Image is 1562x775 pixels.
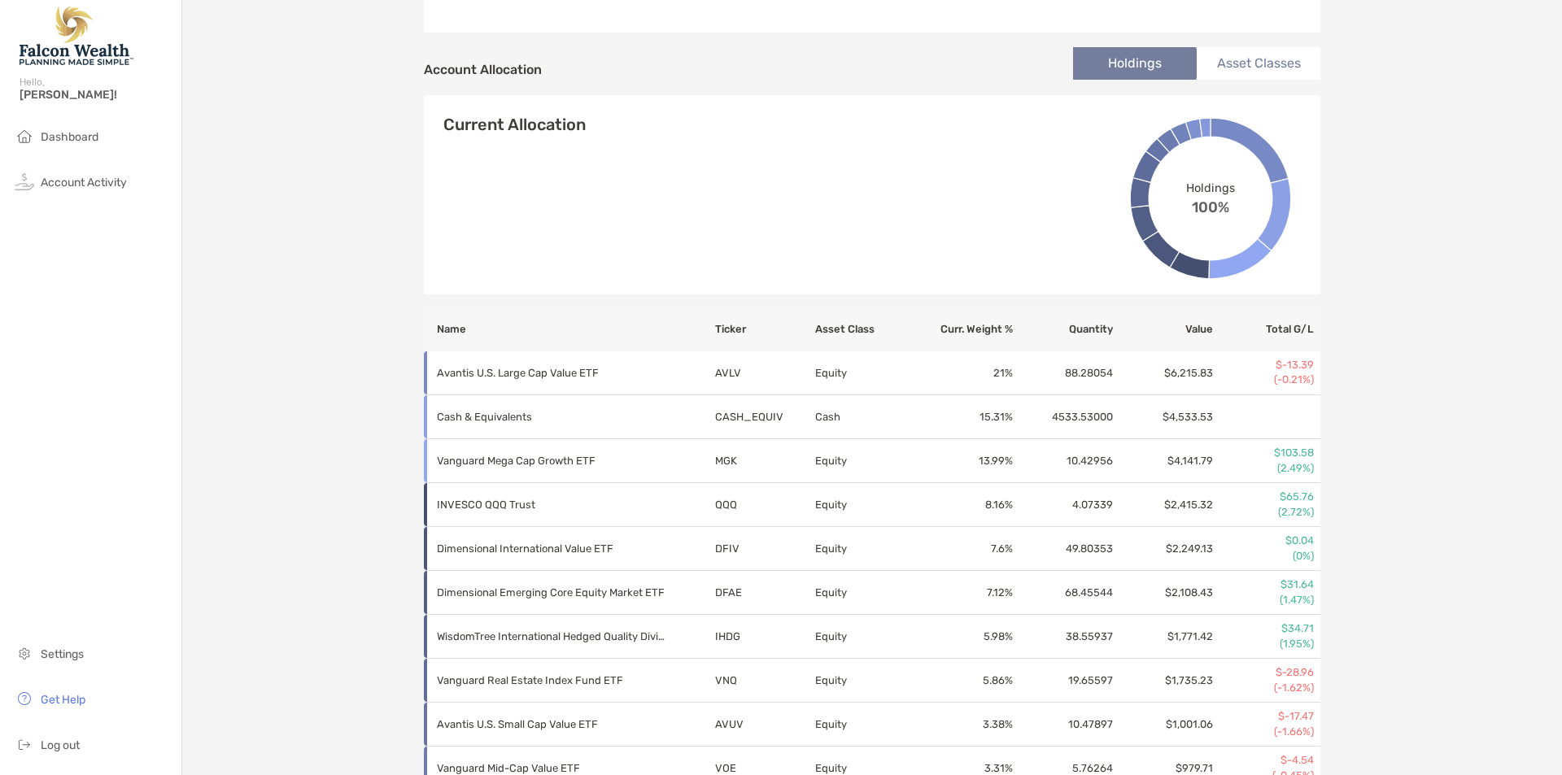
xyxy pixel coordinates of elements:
p: (1.95%) [1215,637,1314,651]
p: $65.76 [1215,490,1314,504]
span: Settings [41,647,84,661]
th: Asset Class [814,307,914,351]
p: $-4.54 [1215,753,1314,768]
td: DFIV [714,527,814,571]
th: Ticker [714,307,814,351]
p: (-1.62%) [1215,681,1314,695]
li: Asset Classes [1197,47,1320,80]
p: (-1.66%) [1215,725,1314,739]
img: logout icon [15,734,34,754]
td: MGK [714,439,814,483]
td: Equity [814,483,914,527]
img: settings icon [15,643,34,663]
span: 100% [1192,194,1229,216]
td: 4533.53000 [1014,395,1114,439]
p: $34.71 [1215,621,1314,636]
td: 38.55937 [1014,615,1114,659]
td: IHDG [714,615,814,659]
p: Cash & Equivalents [437,407,665,427]
p: $-13.39 [1215,358,1314,372]
td: $2,249.13 [1114,527,1214,571]
span: Holdings [1186,181,1234,194]
img: household icon [15,126,34,146]
p: Avantis U.S. Large Cap Value ETF [437,363,665,383]
th: Total G/L [1214,307,1320,351]
th: Quantity [1014,307,1114,351]
td: 8.16 % [914,483,1014,527]
p: $31.64 [1215,577,1314,592]
th: Name [424,307,714,351]
p: (0%) [1215,549,1314,564]
td: Equity [814,351,914,395]
td: 68.45544 [1014,571,1114,615]
span: [PERSON_NAME]! [20,88,172,102]
p: (-0.21%) [1215,372,1314,387]
td: QQQ [714,483,814,527]
td: 21 % [914,351,1014,395]
img: get-help icon [15,689,34,708]
td: 3.38 % [914,703,1014,747]
img: activity icon [15,172,34,191]
p: $-17.47 [1215,709,1314,724]
td: VNQ [714,659,814,703]
p: (1.47%) [1215,593,1314,607]
p: Dimensional International Value ETF [437,538,665,559]
span: Get Help [41,693,85,707]
p: (2.72%) [1215,505,1314,520]
td: 13.99 % [914,439,1014,483]
td: Equity [814,703,914,747]
td: AVLV [714,351,814,395]
td: $1,001.06 [1114,703,1214,747]
p: Avantis U.S. Small Cap Value ETF [437,714,665,734]
td: $1,771.42 [1114,615,1214,659]
td: 5.86 % [914,659,1014,703]
p: $103.58 [1215,446,1314,460]
td: 15.31 % [914,395,1014,439]
td: 10.42956 [1014,439,1114,483]
td: 10.47897 [1014,703,1114,747]
td: 19.65597 [1014,659,1114,703]
p: INVESCO QQQ Trust [437,494,665,515]
span: Log out [41,738,80,752]
td: AVUV [714,703,814,747]
td: Equity [814,527,914,571]
td: $4,141.79 [1114,439,1214,483]
td: 49.80353 [1014,527,1114,571]
td: Equity [814,571,914,615]
td: Cash [814,395,914,439]
img: Falcon Wealth Planning Logo [20,7,133,65]
th: Curr. Weight % [914,307,1014,351]
h4: Current Allocation [443,115,586,134]
td: $2,108.43 [1114,571,1214,615]
p: $0.04 [1215,533,1314,548]
td: $4,533.53 [1114,395,1214,439]
td: CASH_EQUIV [714,395,814,439]
td: 4.07339 [1014,483,1114,527]
p: Vanguard Real Estate Index Fund ETF [437,670,665,690]
p: Vanguard Mega Cap Growth ETF [437,451,665,471]
td: 88.28054 [1014,351,1114,395]
h4: Account Allocation [424,62,542,77]
span: Account Activity [41,176,127,189]
td: 7.12 % [914,571,1014,615]
td: Equity [814,659,914,703]
td: Equity [814,439,914,483]
td: $6,215.83 [1114,351,1214,395]
p: $-28.96 [1215,665,1314,680]
td: 5.98 % [914,615,1014,659]
p: Dimensional Emerging Core Equity Market ETF [437,582,665,603]
td: Equity [814,615,914,659]
span: Dashboard [41,130,98,144]
th: Value [1114,307,1214,351]
td: 7.6 % [914,527,1014,571]
td: $1,735.23 [1114,659,1214,703]
li: Holdings [1073,47,1197,80]
td: $2,415.32 [1114,483,1214,527]
p: (2.49%) [1215,461,1314,476]
p: WisdomTree International Hedged Quality Dividend Growth Fund [437,626,665,647]
td: DFAE [714,571,814,615]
